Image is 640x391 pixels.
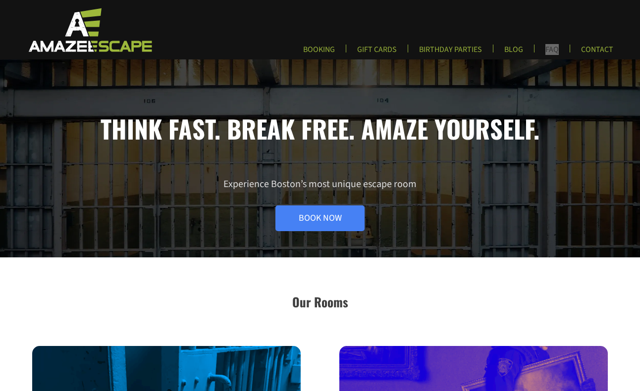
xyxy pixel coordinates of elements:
a: GIFT CARDS [349,45,405,61]
a: BIRTHDAY PARTIES [411,45,490,61]
a: BOOKING [295,45,343,61]
a: CONTACT [573,45,621,61]
a: BLOG [496,45,531,61]
a: FAQ [537,45,567,61]
img: Escape Room Game in Boston Area [16,7,162,52]
a: Book Now [275,205,365,231]
p: Experience Boston’s most unique escape room [32,178,608,231]
h1: Think fast. Break free. Amaze yourself. [32,113,608,143]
